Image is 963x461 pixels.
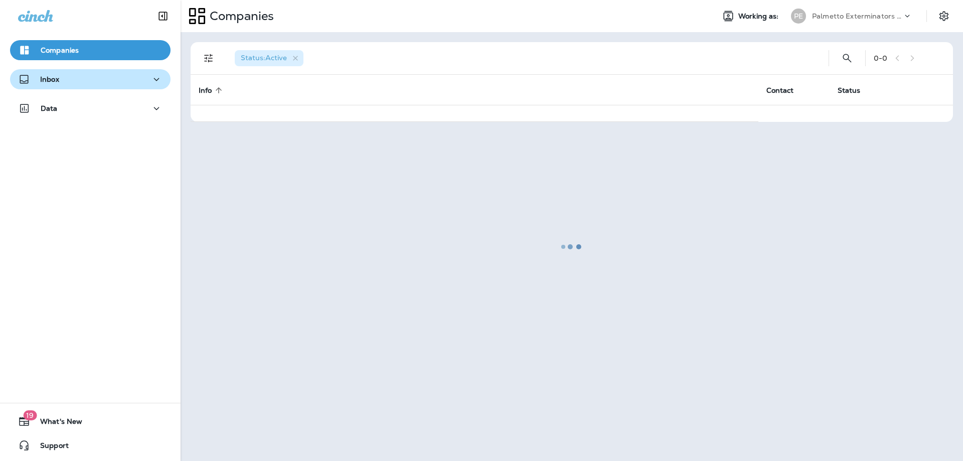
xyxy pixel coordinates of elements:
[812,12,902,20] p: Palmetto Exterminators LLC
[10,40,171,60] button: Companies
[206,9,274,24] p: Companies
[10,69,171,89] button: Inbox
[10,411,171,431] button: 19What's New
[30,441,69,453] span: Support
[935,7,953,25] button: Settings
[23,410,37,420] span: 19
[738,12,781,21] span: Working as:
[40,75,59,83] p: Inbox
[10,98,171,118] button: Data
[10,435,171,455] button: Support
[41,46,79,54] p: Companies
[30,417,82,429] span: What's New
[149,6,177,26] button: Collapse Sidebar
[41,104,58,112] p: Data
[791,9,806,24] div: PE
